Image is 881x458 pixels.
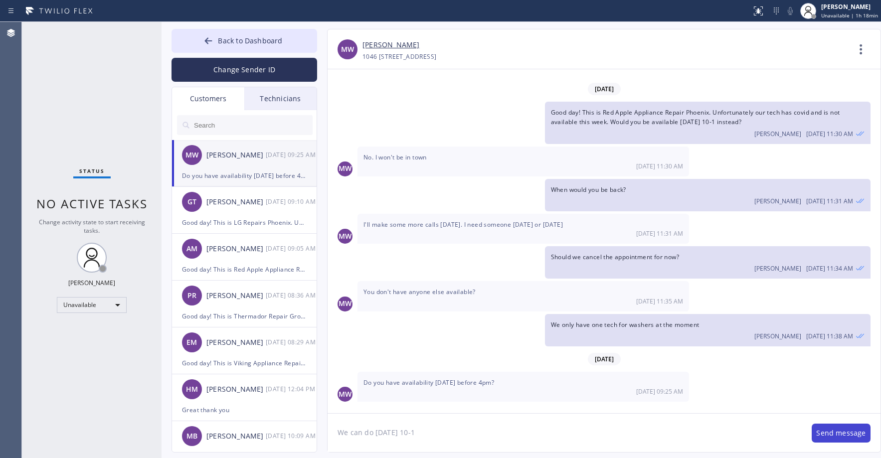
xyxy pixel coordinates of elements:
div: 09/01/2025 9:09 AM [266,430,318,442]
span: MB [186,431,197,442]
div: Good day! This is Thermador Repair Group. Unfortunately we don't have a tech in your area right n... [182,310,307,322]
div: 09/02/2025 9:29 AM [266,336,318,348]
span: [PERSON_NAME] [754,264,801,273]
div: [PERSON_NAME] [206,337,266,348]
div: 08/28/2025 9:30 AM [545,102,871,144]
button: Back to Dashboard [172,29,317,53]
span: Status [79,167,105,174]
span: Change activity state to start receiving tasks. [39,218,145,235]
div: 09/02/2025 9:10 AM [266,196,318,207]
span: EM [186,337,197,348]
span: Do you have availability [DATE] before 4pm? [363,378,494,387]
div: [PERSON_NAME] [206,243,266,255]
div: 08/28/2025 9:31 AM [545,179,871,211]
div: [PERSON_NAME] [68,279,115,287]
div: 09/02/2025 9:05 AM [266,243,318,254]
button: Mute [783,4,797,18]
span: AM [186,243,197,255]
span: [DATE] 11:38 AM [806,332,853,340]
span: When would you be back? [551,185,626,194]
span: [DATE] 11:30 AM [806,130,853,138]
button: Change Sender ID [172,58,317,82]
span: I'll make some more calls [DATE]. I need someone [DATE] or [DATE] [363,220,563,229]
span: [DATE] 09:25 AM [636,387,683,396]
div: [PERSON_NAME] [206,290,266,302]
div: Good day! This is Red Apple Appliance Repair Phoenix. Unfortunately our technician still has covi... [182,264,307,275]
div: Good day! This is Viking Appliance Repair Service. Unfortunately we are not able to help out with... [182,357,307,369]
input: Search [193,115,313,135]
span: Should we cancel the appointment for now? [551,253,679,261]
span: [DATE] 11:31 AM [806,197,853,205]
span: HM [186,384,198,395]
span: We only have one tech for washers at the moment [551,320,700,329]
div: [PERSON_NAME] [206,431,266,442]
div: 08/28/2025 9:35 AM [357,281,689,311]
div: 08/28/2025 9:31 AM [357,214,689,244]
span: MW [339,163,352,174]
div: 08/28/2025 9:30 AM [357,147,689,176]
span: No active tasks [36,195,148,212]
span: [PERSON_NAME] [754,130,801,138]
div: [PERSON_NAME] [206,150,266,161]
div: Customers [172,87,244,110]
div: Unavailable [57,297,127,313]
span: MW [185,150,198,161]
div: [PERSON_NAME] [206,196,266,208]
span: GT [187,196,196,208]
span: [DATE] [588,83,621,95]
span: [DATE] 11:31 AM [636,229,683,238]
span: Good day! This is Red Apple Appliance Repair Phoenix. Unfortunately our tech has covid and is not... [551,108,840,126]
a: [PERSON_NAME] [362,39,419,51]
div: Great thank you [182,404,307,416]
div: 09/02/2025 9:36 AM [266,290,318,301]
span: MW [339,298,352,309]
div: Technicians [244,87,317,110]
div: [PERSON_NAME] [821,2,878,11]
span: PR [187,290,196,302]
span: MW [339,389,352,400]
span: No. I won't be in town [363,153,427,161]
textarea: We can do [DATE] 10-1 [328,414,802,452]
span: [DATE] 11:35 AM [636,297,683,305]
span: You don't have anyone else available? [363,288,476,296]
span: [DATE] 11:34 AM [806,264,853,273]
div: 08/28/2025 9:38 AM [545,314,871,346]
button: Send message [812,424,871,443]
div: [PERSON_NAME] [206,384,266,395]
div: Good day! This is LG Repairs Phoenix. Unfortunately our tech still has covid. But we have a new t... [182,217,307,228]
span: [PERSON_NAME] [754,332,801,340]
div: Do you have availability [DATE] before 4pm? [182,170,307,181]
span: MW [339,231,352,242]
div: 08/28/2025 9:34 AM [545,246,871,279]
div: 1046 [STREET_ADDRESS] [362,51,436,62]
span: [DATE] 11:30 AM [636,162,683,170]
span: Unavailable | 1h 18min [821,12,878,19]
span: Back to Dashboard [218,36,282,45]
span: [PERSON_NAME] [754,197,801,205]
div: 09/01/2025 9:04 AM [266,383,318,395]
span: MW [341,44,354,55]
span: [DATE] [588,353,621,365]
div: 09/02/2025 9:25 AM [266,149,318,160]
div: 09/02/2025 9:25 AM [357,372,689,402]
